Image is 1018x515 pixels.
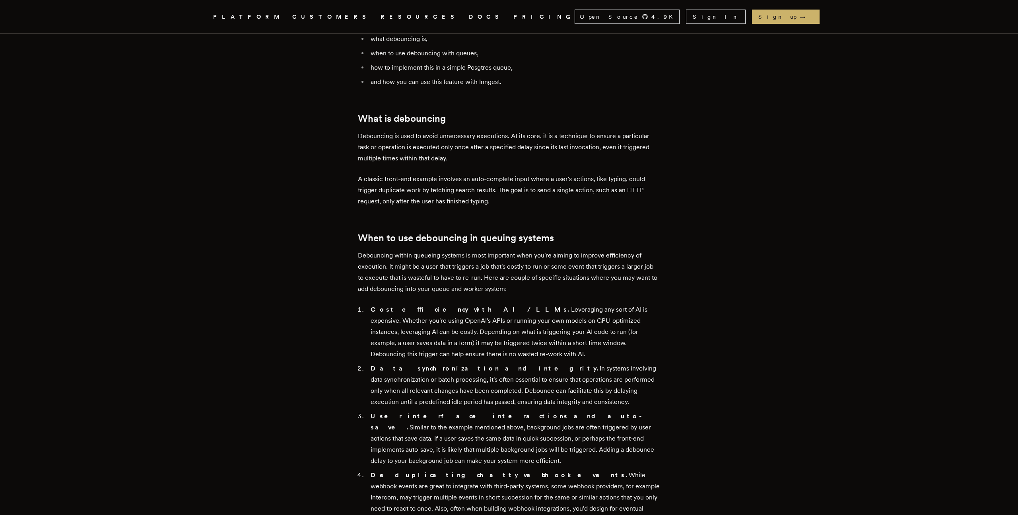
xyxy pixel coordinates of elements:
span: 4.9 K [651,13,678,21]
li: what debouncing is, [368,33,660,45]
h2: What is debouncing [358,113,660,124]
li: how to implement this in a simple Posgtres queue, [368,62,660,73]
a: DOCS [469,12,504,22]
strong: User interface interactions and auto-save. [371,412,646,431]
button: PLATFORM [213,12,283,22]
li: Leveraging any sort of AI is expensive. Whether you're using OpenAI's APIs or running your own mo... [368,304,660,360]
li: In systems involving data synchronization or batch processing, it's often essential to ensure tha... [368,363,660,408]
a: Sign up [752,10,820,24]
a: PRICING [513,12,575,22]
button: RESOURCES [381,12,459,22]
a: CUSTOMERS [292,12,371,22]
p: Debouncing within queueing systems is most important when you're aiming to improve efficiency of ... [358,250,660,295]
li: and how you can use this feature with Inngest. [368,76,660,88]
li: Similar to the example mentioned above, background jobs are often triggered by user actions that ... [368,411,660,466]
span: → [800,13,813,21]
li: when to use debouncing with queues, [368,48,660,59]
a: Sign In [686,10,746,24]
p: A classic front-end example involves an auto-complete input where a user's actions, like typing, ... [358,174,660,207]
h2: When to use debouncing in queuing systems [358,232,660,244]
strong: Data synchronization and integrity. [371,365,600,372]
strong: Cost efficiency with AI / LLMs. [371,306,571,313]
span: Open Source [580,13,639,21]
p: Debouncing is used to avoid unnecessary executions. At its core, it is a technique to ensure a pa... [358,131,660,164]
strong: Deduplicating chatty webhook events. [371,471,629,479]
